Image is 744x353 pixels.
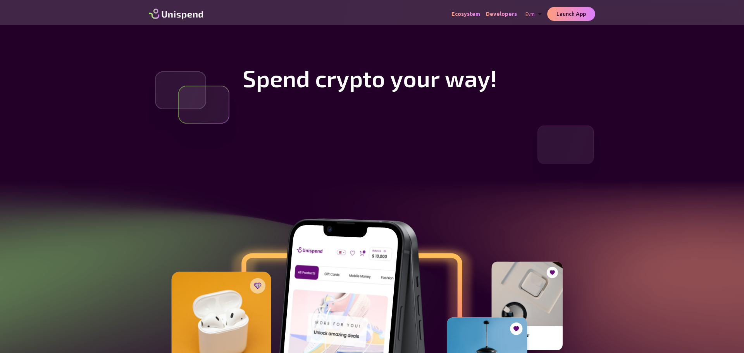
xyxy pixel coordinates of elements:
[523,9,547,19] div: evm
[451,11,480,17] span: Ecosystem
[270,64,282,92] span: e
[336,64,349,92] span: y
[525,12,535,17] span: evm
[363,64,372,92] span: t
[243,64,256,92] span: S
[477,64,490,92] span: y
[282,64,296,92] span: n
[527,126,604,185] img: glass cards for hero 2
[315,64,327,92] span: c
[547,7,595,21] button: Launch App
[430,64,440,92] span: r
[372,64,385,92] span: o
[417,64,430,92] span: u
[490,64,497,92] span: !
[327,64,336,92] span: r
[256,64,270,92] span: p
[296,64,310,92] span: d
[403,64,417,92] span: o
[390,64,403,92] span: y
[445,64,464,92] span: w
[139,71,245,155] img: glass cards for hero
[349,64,363,92] span: p
[486,11,517,17] span: Developers
[464,64,477,92] span: a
